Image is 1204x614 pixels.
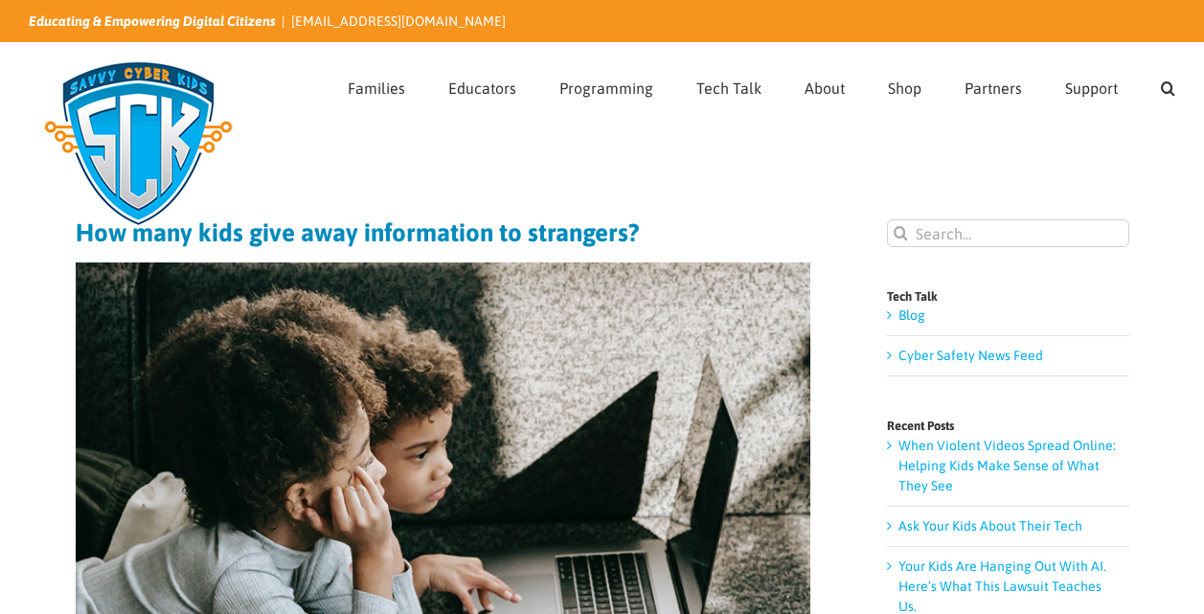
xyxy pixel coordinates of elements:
h1: How many kids give away information to strangers? [76,219,810,246]
a: Tech Talk [696,43,761,127]
input: Search... [887,219,1129,247]
span: Programming [559,80,653,96]
a: Shop [888,43,921,127]
a: Programming [559,43,653,127]
h4: Recent Posts [887,420,1129,432]
span: Tech Talk [696,80,761,96]
a: About [805,43,845,127]
a: Cyber Safety News Feed [898,348,1043,363]
a: Ask Your Kids About Their Tech [898,518,1082,534]
a: [EMAIL_ADDRESS][DOMAIN_NAME] [291,13,506,29]
i: Educating & Empowering Digital Citizens [29,13,276,29]
span: Families [348,80,405,96]
a: Your Kids Are Hanging Out With AI. Here’s What This Lawsuit Teaches Us. [898,558,1106,614]
a: Search [1161,43,1175,127]
a: When Violent Videos Spread Online: Helping Kids Make Sense of What They See [898,438,1116,493]
h4: Tech Talk [887,290,1129,303]
a: Partners [965,43,1022,127]
a: Blog [898,307,925,323]
a: Families [348,43,405,127]
span: Educators [448,80,516,96]
a: Educators [448,43,516,127]
nav: Main Menu [348,43,1175,127]
span: Support [1065,80,1118,96]
span: About [805,80,845,96]
img: Savvy Cyber Kids Logo [29,48,248,239]
input: Search [887,219,915,247]
a: Support [1065,43,1118,127]
span: Shop [888,80,921,96]
span: Partners [965,80,1022,96]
